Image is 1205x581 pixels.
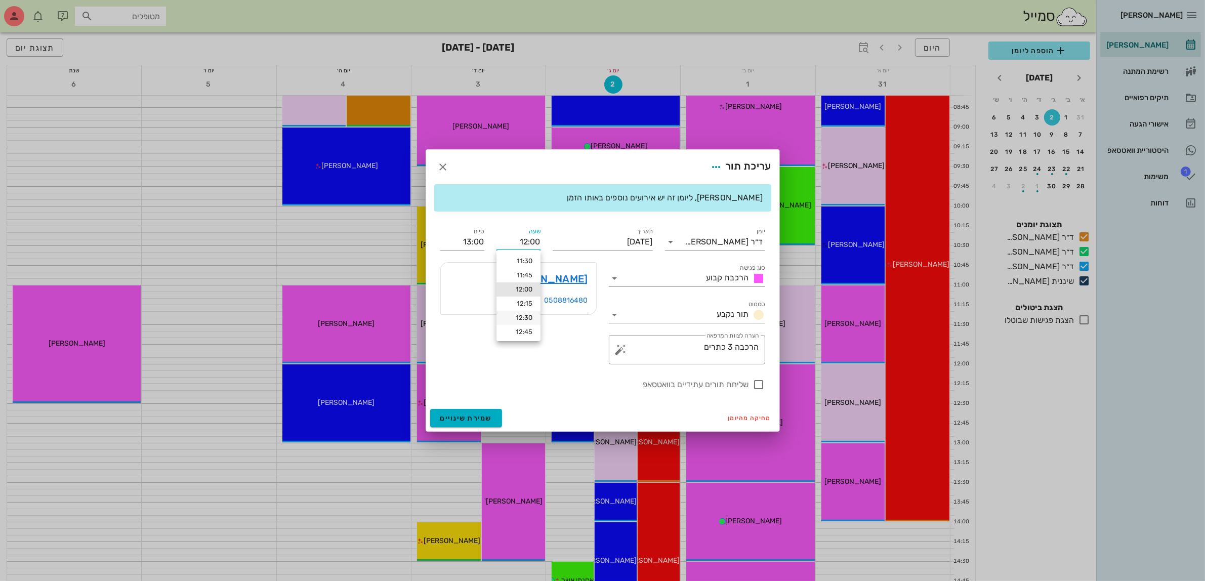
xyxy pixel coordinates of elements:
button: מחיקה מהיומן [724,411,775,425]
div: סטטוסתור נקבע [609,307,765,323]
span: שמירת שינויים [440,414,492,423]
a: 0508816480 [545,296,588,305]
div: 12:15 [505,300,532,308]
span: [PERSON_NAME], ליומן זה יש אירועים נוספים באותו הזמן [567,193,763,202]
span: הרכבת קבוע [707,273,749,282]
label: סוג פגישה [740,264,765,272]
div: 12:30 [505,314,532,322]
label: סטטוס [749,301,765,308]
input: 00:00 [496,234,541,250]
label: תאריך [637,228,653,235]
div: 12:00 [505,285,532,294]
div: 11:30 [505,257,532,265]
label: יומן [757,228,765,235]
label: שליחת תורים עתידיים בוואטסאפ [440,380,749,390]
label: שעה [529,228,541,235]
div: יומןד״ר [PERSON_NAME] [665,234,765,250]
span: תור נקבע [717,309,749,319]
div: עריכת תור [707,158,771,176]
div: 11:45 [505,271,532,279]
label: הערה לצוות המרפאה [706,332,759,340]
button: שמירת שינויים [430,409,503,427]
label: סיום [474,228,484,235]
span: מחיקה מהיומן [728,414,771,422]
div: ד״ר [PERSON_NAME] [686,237,763,246]
div: 12:45 [505,328,532,336]
a: [PERSON_NAME] [503,271,588,287]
